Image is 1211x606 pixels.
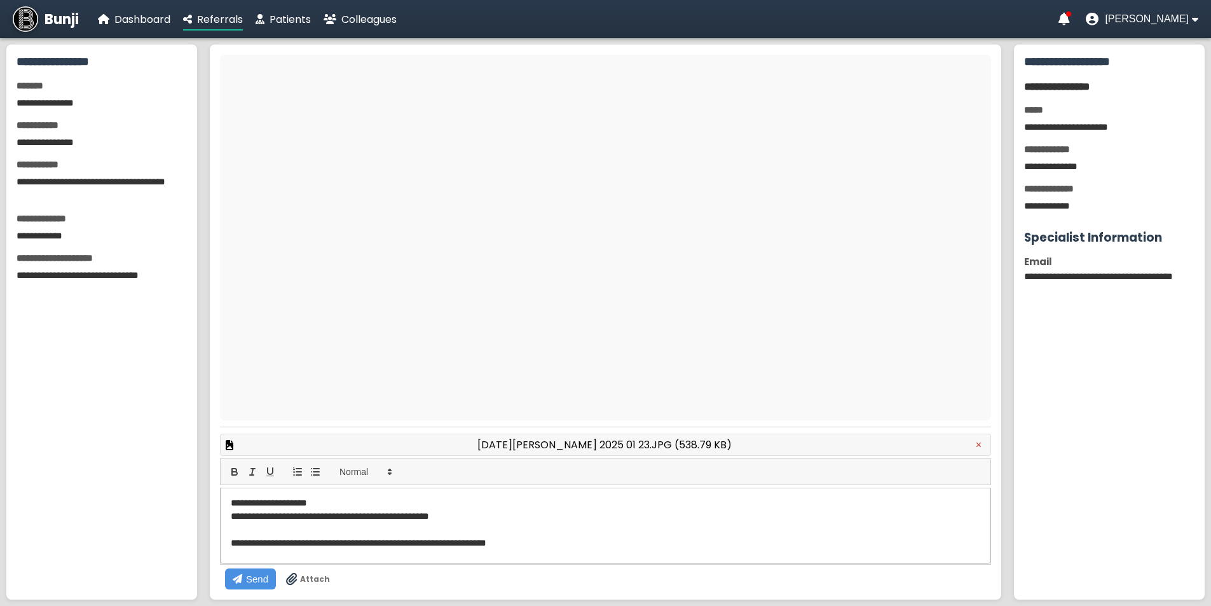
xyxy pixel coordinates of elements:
[114,12,170,27] span: Dashboard
[256,11,311,27] a: Patients
[270,12,311,27] span: Patients
[197,12,243,27] span: Referrals
[324,11,397,27] a: Colleagues
[1024,228,1194,247] h3: Specialist Information
[1024,254,1194,269] div: Email
[98,11,170,27] a: Dashboard
[477,437,732,453] span: [DATE][PERSON_NAME] 2025 01 23.JPG (538.79 KB)
[13,6,79,32] a: Bunji
[972,439,985,451] button: Remove attachment
[1058,13,1070,25] a: Notifications
[1086,13,1198,25] button: User menu
[1105,13,1189,25] span: [PERSON_NAME]
[183,11,243,27] a: Referrals
[226,464,243,479] button: bold
[289,464,306,479] button: list: ordered
[220,434,991,456] div: Preview attached file
[243,464,261,479] button: italic
[306,464,324,479] button: list: bullet
[261,464,279,479] button: underline
[300,574,330,585] span: Attach
[246,574,268,584] span: Send
[44,9,79,30] span: Bunji
[286,573,330,586] label: Drag & drop files anywhere to attach
[341,12,397,27] span: Colleagues
[225,568,276,589] button: Send
[13,6,38,32] img: Bunji Dental Referral Management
